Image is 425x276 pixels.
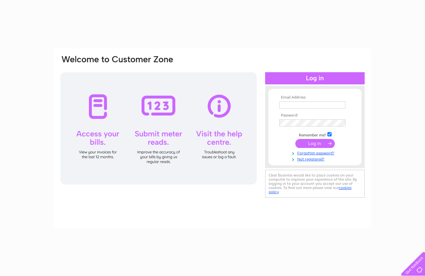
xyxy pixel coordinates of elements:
[269,185,351,194] a: cookies policy
[278,113,352,118] th: Password:
[278,131,352,138] td: Remember me?
[278,95,352,100] th: Email Address:
[265,170,365,198] div: Clear Business would like to place cookies on your computer to improve your experience of the sit...
[279,156,352,162] a: Not registered?
[295,139,335,148] input: Submit
[279,150,352,156] a: Forgotten password?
